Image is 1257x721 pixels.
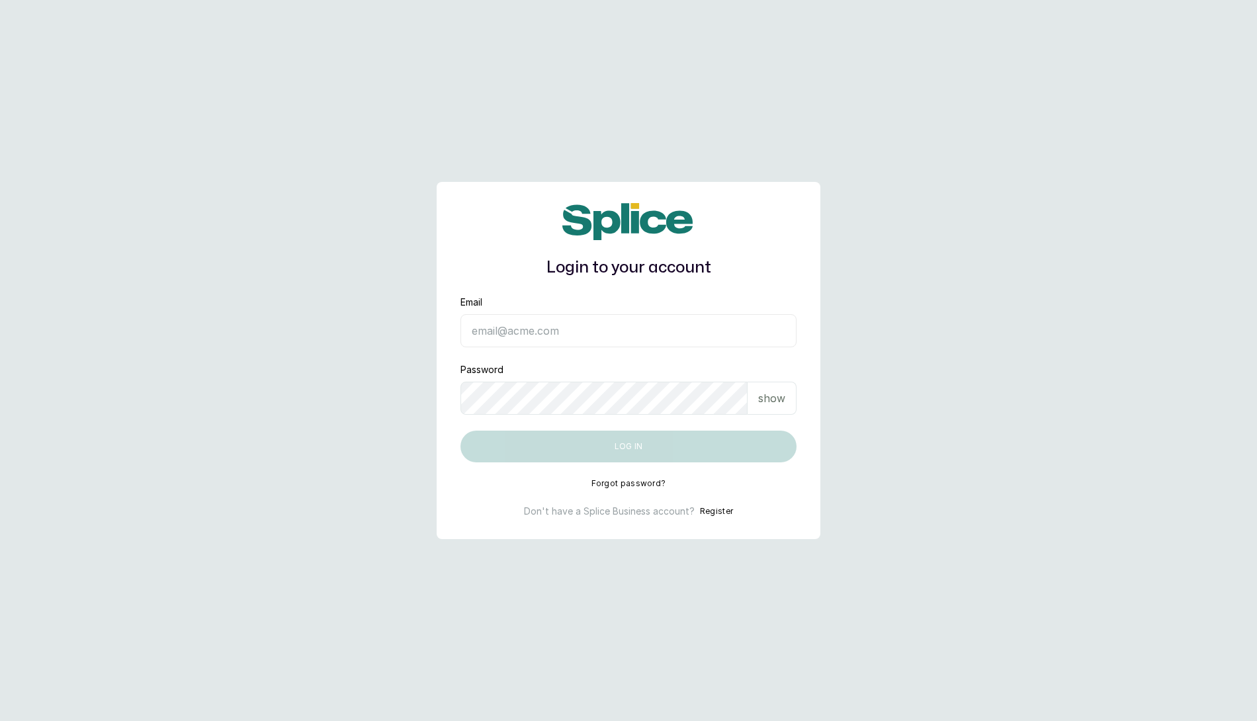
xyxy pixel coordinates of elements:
label: Password [460,363,503,376]
button: Register [700,505,733,518]
button: Log in [460,431,797,462]
button: Forgot password? [591,478,666,489]
h1: Login to your account [460,256,797,280]
input: email@acme.com [460,314,797,347]
p: Don't have a Splice Business account? [524,505,695,518]
p: show [758,390,785,406]
label: Email [460,296,482,309]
